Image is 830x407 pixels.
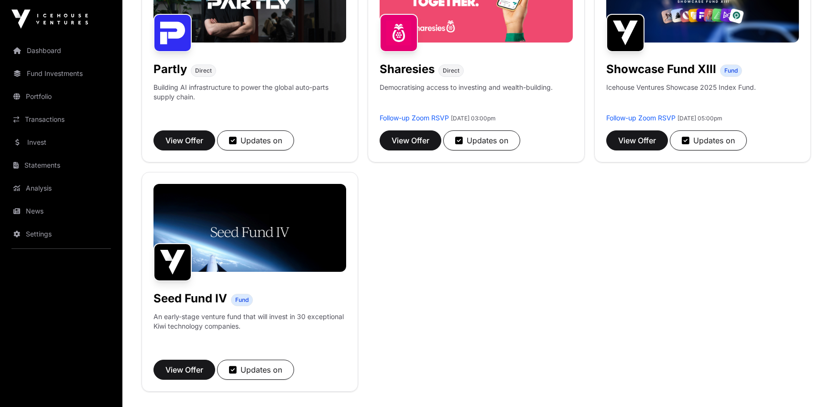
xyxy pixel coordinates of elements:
[8,109,115,130] a: Transactions
[217,130,294,150] button: Updates on
[217,360,294,380] button: Updates on
[392,135,429,146] span: View Offer
[165,364,203,375] span: View Offer
[677,115,722,122] span: [DATE] 05:00pm
[443,67,459,75] span: Direct
[8,224,115,245] a: Settings
[606,130,668,150] button: View Offer
[235,296,249,304] span: Fund
[153,62,187,77] h1: Partly
[451,115,496,122] span: [DATE] 03:00pm
[670,130,747,150] button: Updates on
[165,135,203,146] span: View Offer
[606,83,756,92] p: Icehouse Ventures Showcase 2025 Index Fund.
[380,114,449,122] a: Follow-up Zoom RSVP
[229,135,282,146] div: Updates on
[782,361,830,407] iframe: Chat Widget
[606,14,644,52] img: Showcase Fund XIII
[11,10,88,29] img: Icehouse Ventures Logo
[724,67,738,75] span: Fund
[380,14,418,52] img: Sharesies
[153,83,346,113] p: Building AI infrastructure to power the global auto-parts supply chain.
[153,184,346,272] img: Seed-Fund-4_Banner.jpg
[153,130,215,150] button: View Offer
[153,312,346,331] p: An early-stage venture fund that will invest in 30 exceptional Kiwi technology companies.
[8,155,115,176] a: Statements
[153,291,227,306] h1: Seed Fund IV
[8,86,115,107] a: Portfolio
[8,132,115,153] a: Invest
[195,67,212,75] span: Direct
[606,114,676,122] a: Follow-up Zoom RSVP
[8,178,115,199] a: Analysis
[380,62,435,77] h1: Sharesies
[618,135,656,146] span: View Offer
[380,130,441,150] button: View Offer
[153,14,192,52] img: Partly
[8,201,115,222] a: News
[229,364,282,375] div: Updates on
[443,130,520,150] button: Updates on
[682,135,735,146] div: Updates on
[8,63,115,84] a: Fund Investments
[153,360,215,380] button: View Offer
[380,83,553,113] p: Democratising access to investing and wealth-building.
[153,243,192,281] img: Seed Fund IV
[606,62,716,77] h1: Showcase Fund XIII
[8,40,115,61] a: Dashboard
[455,135,508,146] div: Updates on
